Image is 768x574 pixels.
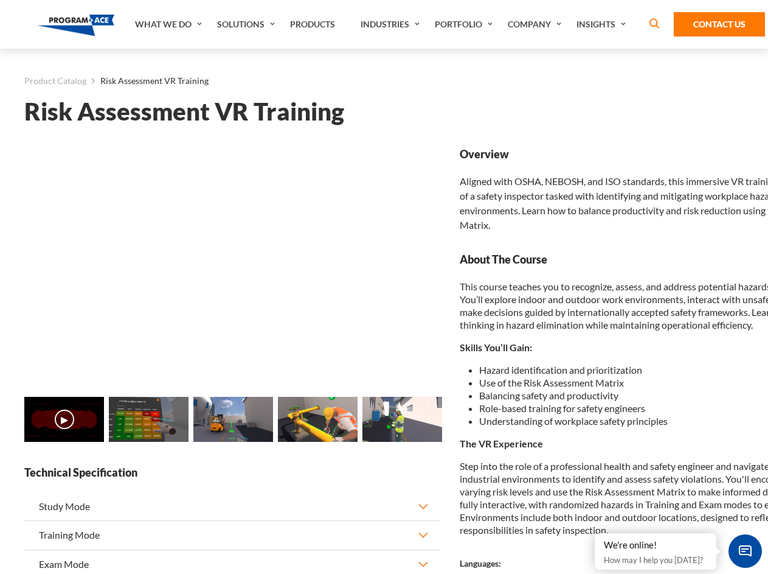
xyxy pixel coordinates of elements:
[193,397,273,442] img: Risk Assessment VR Training - Preview 2
[24,397,104,442] img: Risk Assessment VR Training - Video 0
[604,553,707,567] p: How may I help you [DATE]?
[24,492,440,520] button: Study Mode
[24,147,440,381] iframe: Risk Assessment VR Training - Video 0
[674,12,765,37] a: Contact Us
[38,15,115,36] img: Program-Ace
[362,397,442,442] img: Risk Assessment VR Training - Preview 4
[86,73,209,89] li: Risk Assessment VR Training
[55,410,74,429] button: ▶
[24,73,86,89] a: Product Catalog
[24,521,440,549] button: Training Mode
[278,397,358,442] img: Risk Assessment VR Training - Preview 3
[109,397,189,442] img: Risk Assessment VR Training - Preview 1
[728,534,762,568] span: Chat Widget
[24,465,440,480] strong: Technical Specification
[460,558,501,569] strong: Languages:
[604,539,707,551] div: We're online!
